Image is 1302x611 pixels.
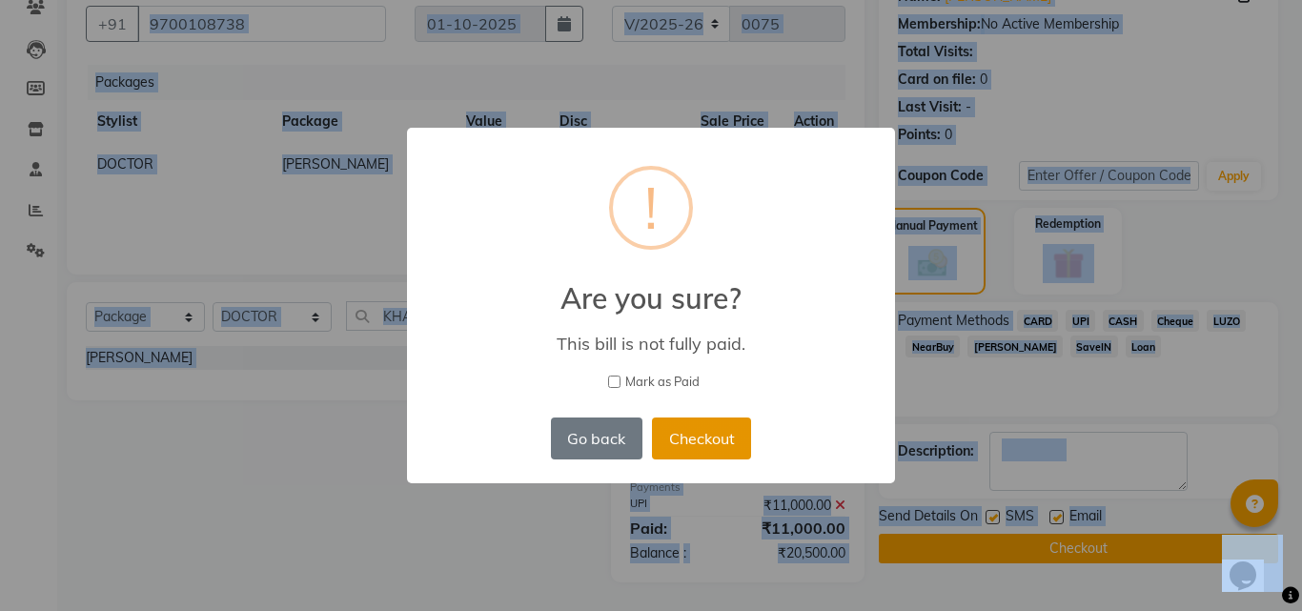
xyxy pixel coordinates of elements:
span: Mark as Paid [625,373,700,392]
h2: Are you sure? [407,258,895,316]
div: ! [644,170,658,246]
div: This bill is not fully paid. [435,333,867,355]
button: Go back [551,418,642,459]
button: Checkout [652,418,751,459]
input: Mark as Paid [608,376,620,388]
iframe: chat widget [1222,535,1283,592]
